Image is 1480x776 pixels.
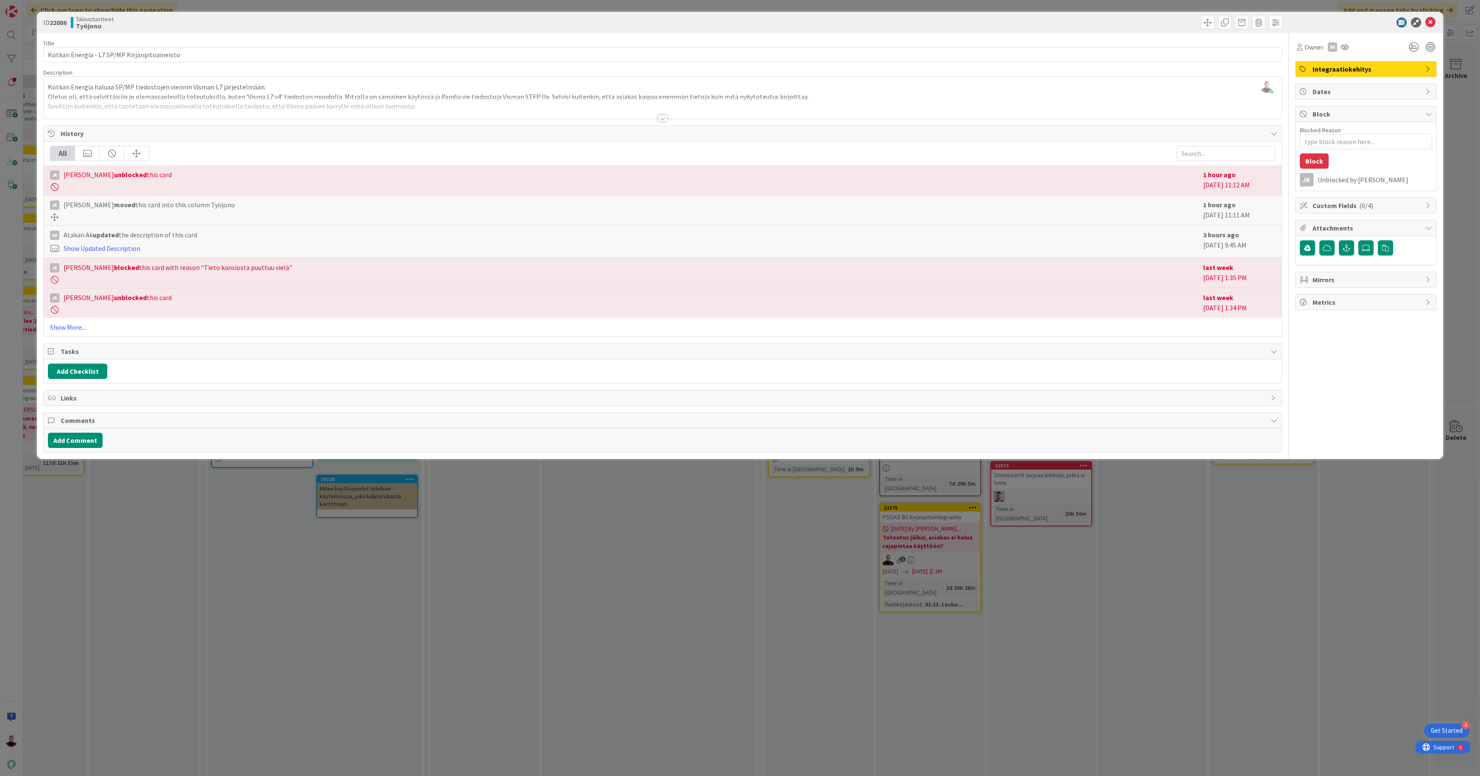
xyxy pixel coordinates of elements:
[114,170,147,179] b: unblocked
[43,17,67,28] span: ID
[61,346,1266,356] span: Tasks
[1304,42,1324,52] span: Owner
[48,433,103,448] button: Add Comment
[76,22,114,29] b: Työjono
[114,200,135,209] b: moved
[1203,230,1275,253] div: [DATE] 9:45 AM
[64,244,140,253] a: Show Updated Description
[1313,275,1421,285] span: Mirrors
[61,393,1266,403] span: Links
[1313,200,1421,211] span: Custom Fields
[1203,293,1233,302] b: last week
[1359,201,1373,210] span: ( 0/4 )
[50,322,1275,332] a: Show More...
[1313,297,1421,307] span: Metrics
[114,293,147,302] b: unblocked
[50,18,67,27] b: 22086
[1462,721,1469,729] div: 4
[50,263,59,273] div: JK
[1318,176,1432,184] div: Unblocked by [PERSON_NAME]
[1300,126,1341,134] label: Blocked Reason
[64,262,292,273] span: [PERSON_NAME] this card with reason "Tieto kansiosta puuttuu vielä"
[43,39,54,47] label: Title
[18,1,39,11] span: Support
[1313,109,1421,119] span: Block
[61,415,1266,426] span: Comments
[1203,170,1275,191] div: [DATE] 11:12 AM
[1313,223,1421,233] span: Attachments
[43,69,72,76] span: Description
[48,82,1277,92] p: Kotkan Energia haluaa SP/MP tiedostojen viennin Visman L7 järjestelmään.
[50,170,59,180] div: JK
[50,231,59,240] div: AA
[1424,723,1469,738] div: Open Get Started checklist, remaining modules: 4
[1431,726,1463,735] div: Get Started
[93,231,119,239] b: updated
[1313,86,1421,97] span: Dates
[64,292,172,303] span: [PERSON_NAME] this card
[50,146,75,161] div: All
[1177,146,1275,161] input: Search...
[48,364,107,379] button: Add Checklist
[44,3,46,10] div: 9
[48,92,1277,102] p: Oletus oli, että selvittäisiin jo olemassaolevilla toteutuksilla, kuten 'Visma L7 v4' tiedoston m...
[1261,81,1273,93] img: GyOPHTWdLeFzhezoR5WqbUuXKKP5xpSS.jpg
[1203,262,1275,284] div: [DATE] 1:35 PM
[1203,292,1275,314] div: [DATE] 1:34 PM
[1203,231,1239,239] b: 3 hours ago
[64,170,172,180] span: [PERSON_NAME] this card
[1203,200,1236,209] b: 1 hour ago
[114,263,139,272] b: blocked
[64,230,197,240] span: Atakan Ak the description of this card
[76,16,114,22] span: Taloustuotteet
[1203,263,1233,272] b: last week
[1313,64,1421,74] span: Integraatiokehitys
[43,47,1282,62] input: type card name here...
[64,200,235,210] span: [PERSON_NAME] this card into this column Työjono
[1300,153,1329,169] button: Block
[1203,170,1236,179] b: 1 hour ago
[1328,42,1337,52] div: AA
[61,128,1266,139] span: History
[1203,200,1275,221] div: [DATE] 11:11 AM
[50,293,59,303] div: JK
[1300,173,1313,186] div: JK
[50,200,59,210] div: JK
